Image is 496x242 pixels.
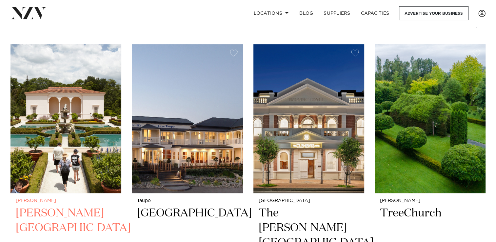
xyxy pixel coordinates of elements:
a: BLOG [294,6,318,20]
a: SUPPLIERS [318,6,355,20]
a: Advertise your business [399,6,468,20]
small: [GEOGRAPHIC_DATA] [259,198,359,203]
a: Capacities [356,6,395,20]
img: nzv-logo.png [10,7,46,19]
small: [PERSON_NAME] [16,198,116,203]
small: Taupo [137,198,237,203]
a: Locations [248,6,294,20]
small: [PERSON_NAME] [380,198,480,203]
